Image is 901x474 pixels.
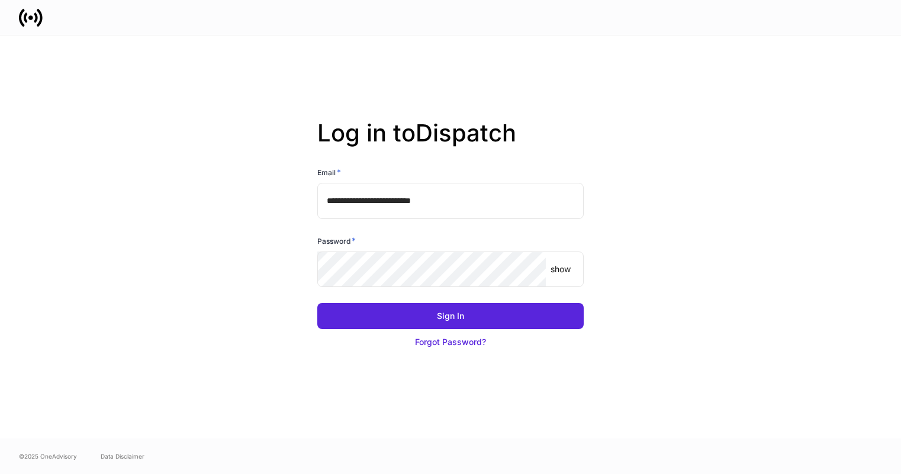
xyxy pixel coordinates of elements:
[317,235,356,247] h6: Password
[551,263,571,275] p: show
[317,329,584,355] button: Forgot Password?
[437,310,464,322] div: Sign In
[317,303,584,329] button: Sign In
[317,166,341,178] h6: Email
[317,119,584,166] h2: Log in to Dispatch
[415,336,486,348] div: Forgot Password?
[101,452,144,461] a: Data Disclaimer
[19,452,77,461] span: © 2025 OneAdvisory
